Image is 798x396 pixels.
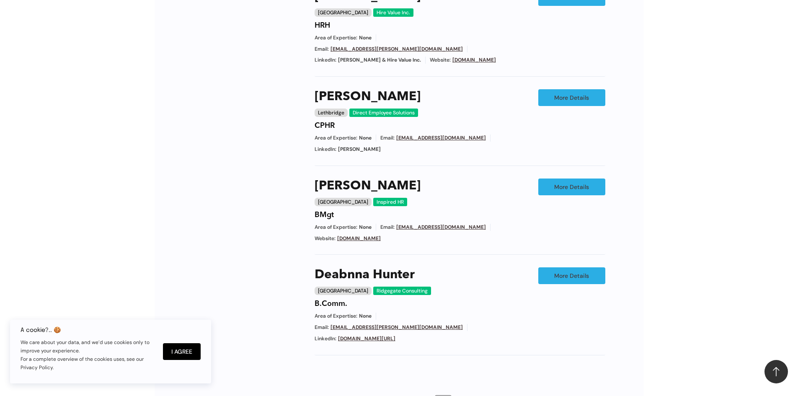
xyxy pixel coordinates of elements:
a: [PERSON_NAME] [315,89,421,104]
p: We care about your data, and we’d use cookies only to improve your experience. For a complete ove... [21,338,155,372]
div: Hire Value Inc. [373,8,413,17]
span: LinkedIn: [315,335,336,342]
button: I Agree [163,343,201,360]
a: [EMAIL_ADDRESS][PERSON_NAME][DOMAIN_NAME] [331,46,463,52]
span: Area of Expertise: [315,135,357,142]
div: Ridgegate Consulting [373,287,431,295]
div: Direct Employee Solutions [349,109,418,117]
a: [DOMAIN_NAME][URL] [338,335,395,342]
div: [GEOGRAPHIC_DATA] [315,8,372,17]
div: Inspired HR [373,198,407,206]
a: [DOMAIN_NAME] [452,57,496,63]
span: Area of Expertise: [315,224,357,231]
a: More Details [538,89,605,106]
span: Area of Expertise: [315,313,357,320]
div: [GEOGRAPHIC_DATA] [315,287,372,295]
a: Deabnna Hunter [315,267,415,282]
h6: A cookie?.. 🍪 [21,326,155,333]
a: [EMAIL_ADDRESS][PERSON_NAME][DOMAIN_NAME] [331,324,463,331]
a: [PERSON_NAME] [315,179,421,194]
div: Lethbridge [315,109,348,117]
span: Email: [315,324,329,331]
h4: BMgt [315,210,334,220]
div: [GEOGRAPHIC_DATA] [315,198,372,206]
a: [EMAIL_ADDRESS][DOMAIN_NAME] [396,224,486,230]
h4: HRH [315,21,330,30]
span: Email: [380,224,395,231]
h4: B.Comm. [315,299,347,308]
span: None [359,313,372,320]
span: LinkedIn: [315,57,336,64]
span: LinkedIn: [315,146,336,153]
a: More Details [538,267,605,284]
span: Website: [315,235,336,242]
span: None [359,224,372,231]
span: Area of Expertise: [315,34,357,41]
span: Website: [430,57,451,64]
span: Email: [315,46,329,53]
a: [DOMAIN_NAME] [337,235,381,242]
a: [EMAIL_ADDRESS][DOMAIN_NAME] [396,135,486,141]
h4: CPHR [315,121,335,130]
span: [PERSON_NAME] & Hire Value Inc. [338,57,421,64]
span: [PERSON_NAME] [338,146,381,153]
a: More Details [538,179,605,195]
span: None [359,34,372,41]
span: None [359,135,372,142]
span: Email: [380,135,395,142]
